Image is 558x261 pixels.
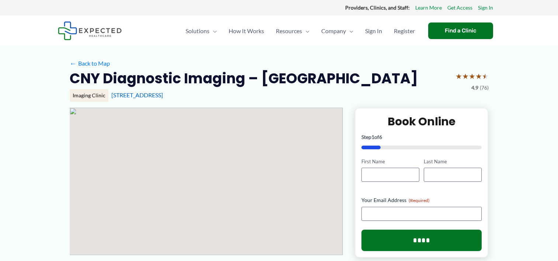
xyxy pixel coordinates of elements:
a: Get Access [447,3,472,13]
a: CompanyMenu Toggle [315,18,359,44]
a: [STREET_ADDRESS] [111,91,163,98]
nav: Primary Site Navigation [180,18,421,44]
span: Resources [276,18,302,44]
label: First Name [361,158,419,165]
a: Sign In [478,3,493,13]
span: Register [394,18,415,44]
span: Menu Toggle [302,18,309,44]
label: Last Name [424,158,482,165]
a: Register [388,18,421,44]
span: ← [70,60,77,67]
div: Imaging Clinic [70,89,108,102]
span: Solutions [186,18,209,44]
span: (76) [480,83,489,93]
label: Your Email Address [361,196,482,204]
a: Learn More [415,3,442,13]
span: Sign In [365,18,382,44]
img: Expected Healthcare Logo - side, dark font, small [58,21,122,40]
span: ★ [482,69,489,83]
a: Sign In [359,18,388,44]
span: 1 [371,134,374,140]
a: Find a Clinic [428,22,493,39]
span: ★ [455,69,462,83]
a: ResourcesMenu Toggle [270,18,315,44]
strong: Providers, Clinics, and Staff: [345,4,410,11]
span: ★ [475,69,482,83]
span: Company [321,18,346,44]
span: ★ [469,69,475,83]
a: How It Works [223,18,270,44]
a: SolutionsMenu Toggle [180,18,223,44]
a: ←Back to Map [70,58,110,69]
span: 4.9 [471,83,478,93]
span: How It Works [229,18,264,44]
h2: CNY Diagnostic Imaging – [GEOGRAPHIC_DATA] [70,69,418,87]
span: Menu Toggle [209,18,217,44]
span: (Required) [409,198,430,203]
span: Menu Toggle [346,18,353,44]
p: Step of [361,135,482,140]
span: 6 [379,134,382,140]
span: ★ [462,69,469,83]
h2: Book Online [361,114,482,129]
